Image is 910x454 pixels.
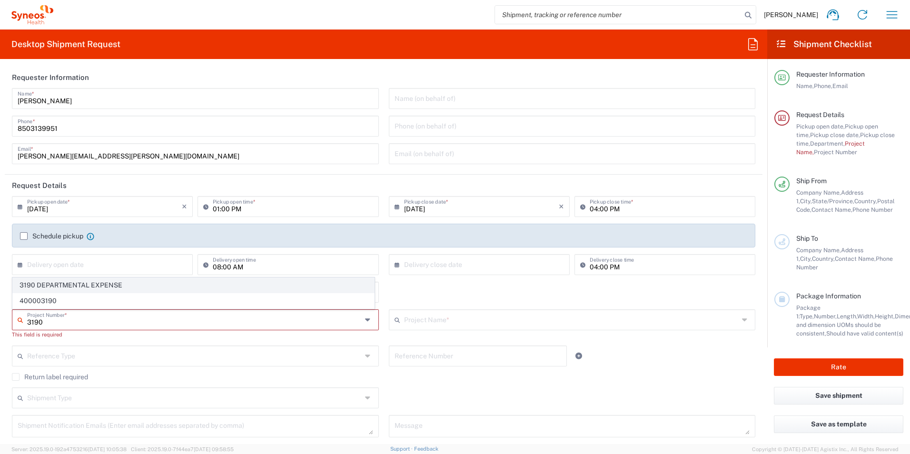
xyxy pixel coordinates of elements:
span: Project Number [814,148,857,156]
span: Contact Name, [811,206,852,213]
label: Schedule pickup [20,232,83,240]
h2: Shipment Checklist [776,39,872,50]
span: Phone Number [852,206,893,213]
span: Copyright © [DATE]-[DATE] Agistix Inc., All Rights Reserved [752,445,899,454]
span: Pickup open date, [796,123,845,130]
span: Pickup close date, [810,131,860,138]
span: Name, [796,82,814,89]
span: Client: 2025.19.0-7f44ea7 [131,446,234,452]
span: Company Name, [796,247,841,254]
span: Company Name, [796,189,841,196]
span: [DATE] 09:58:55 [194,446,234,452]
span: Ship From [796,177,827,185]
span: City, [800,255,812,262]
h2: Desktop Shipment Request [11,39,120,50]
input: Shipment, tracking or reference number [495,6,742,24]
span: 3190 DEPARTMENTAL EXPENSE [13,278,374,293]
a: Feedback [414,446,438,452]
span: Request Details [796,111,844,118]
span: Department, [810,140,845,147]
div: This field is required [12,330,379,339]
span: Country, [812,255,835,262]
a: Support [390,446,414,452]
label: Return label required [12,373,88,381]
button: Rate [774,358,903,376]
button: Save shipment [774,387,903,405]
span: Country, [854,197,877,205]
span: City, [800,197,812,205]
span: [DATE] 10:05:38 [88,446,127,452]
span: State/Province, [812,197,854,205]
span: Package 1: [796,304,821,320]
span: Email [832,82,848,89]
span: Should have valid content(s) [826,330,903,337]
a: Add Reference [572,349,585,363]
button: Save as template [774,415,903,433]
span: Height, [875,313,895,320]
h2: Request Details [12,181,67,190]
span: Length, [837,313,857,320]
span: Contact Name, [835,255,876,262]
span: [PERSON_NAME] [764,10,818,19]
span: Ship To [796,235,818,242]
span: Server: 2025.19.0-192a4753216 [11,446,127,452]
i: × [559,199,564,214]
h2: Requester Information [12,73,89,82]
span: Requester Information [796,70,865,78]
span: Number, [814,313,837,320]
span: 400003190 [13,294,374,308]
span: Type, [800,313,814,320]
span: Phone, [814,82,832,89]
i: × [182,199,187,214]
span: Package Information [796,292,861,300]
span: Width, [857,313,875,320]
